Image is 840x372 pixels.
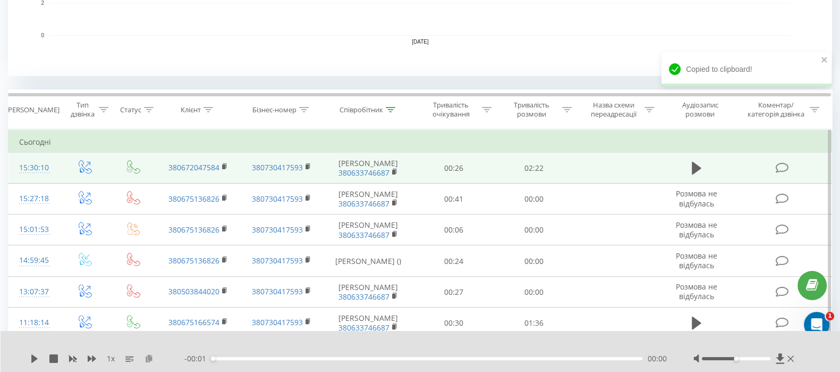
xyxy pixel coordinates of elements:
a: 380675136826 [168,225,219,235]
font: Аудіозапис розмови [682,100,718,119]
font: 00:01 [187,353,206,363]
font: 15:27:18 [19,193,49,203]
font: Розмова не відбулась [676,188,717,208]
font: 1 [107,353,111,363]
font: [PERSON_NAME] [6,105,60,114]
a: 380675136826 [168,255,219,266]
a: 380633746687 [338,230,389,240]
font: 11:18:14 [19,317,49,327]
font: [PERSON_NAME] () [335,256,401,266]
font: Бізнес-номер [252,105,296,114]
div: Copied to clipboard! [661,52,831,86]
font: Тип дзвінка [71,100,95,119]
font: [PERSON_NAME] [338,189,398,199]
a: 380730417593 [252,194,303,204]
button: close [821,55,828,65]
font: 00:00 [524,287,544,297]
a: 380633746687 [338,168,389,178]
div: Мітка доступності [734,357,739,361]
a: 380672047584 [168,162,219,172]
font: 15:30:10 [19,162,49,172]
div: Мітка доступності [211,357,215,361]
font: Розмова не відбулась [676,251,717,270]
a: 380633746687 [338,292,389,302]
font: [PERSON_NAME] [338,313,398,323]
a: 380633746687 [338,323,389,333]
font: Сьогодні [19,137,51,147]
font: 01:36 [524,318,544,328]
font: Тривалість очікування [432,100,470,119]
a: 380730417593 [252,317,303,327]
font: Назва схеми переадресації [591,100,637,119]
font: Статус [120,105,141,114]
a: 380730417593 [252,162,303,172]
font: х [111,353,115,363]
font: Розмова не відбулась [676,220,717,239]
iframe: Живий чат у інтеркомі [804,312,829,337]
font: Розмова не відбулась [676,282,717,301]
font: [PERSON_NAME] [338,158,398,168]
font: 02:22 [524,163,544,173]
font: 00:26 [444,163,463,173]
text: 0 [41,32,44,38]
a: 380730417593 [252,286,303,296]
font: Тривалість розмови [514,100,549,119]
font: 00:24 [444,256,463,266]
a: 380730417593 [252,225,303,235]
a: 380633746687 [338,199,389,209]
text: [DATE] [412,39,429,45]
font: 13:07:37 [19,286,49,296]
font: 00:00 [524,256,544,266]
font: 00:27 [444,287,463,297]
font: 14:59:45 [19,255,49,265]
font: 00:00 [524,194,544,204]
a: 380503844020 [168,286,219,296]
font: 00:06 [444,225,463,235]
font: 00:41 [444,194,463,204]
font: Клієнт [181,105,201,114]
font: 00:00 [524,225,544,235]
font: - [184,353,187,363]
a: 380675166574 [168,317,219,327]
font: 00:00 [648,353,667,363]
font: Співробітник [340,105,383,114]
font: Коментар/категорія дзвінка [748,100,804,119]
a: 380675136826 [168,194,219,204]
font: [PERSON_NAME] [338,220,398,230]
font: 15:01:53 [19,224,49,234]
font: 00:30 [444,318,463,328]
a: 380730417593 [252,255,303,266]
font: 1 [828,312,832,319]
font: [PERSON_NAME] [338,282,398,292]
